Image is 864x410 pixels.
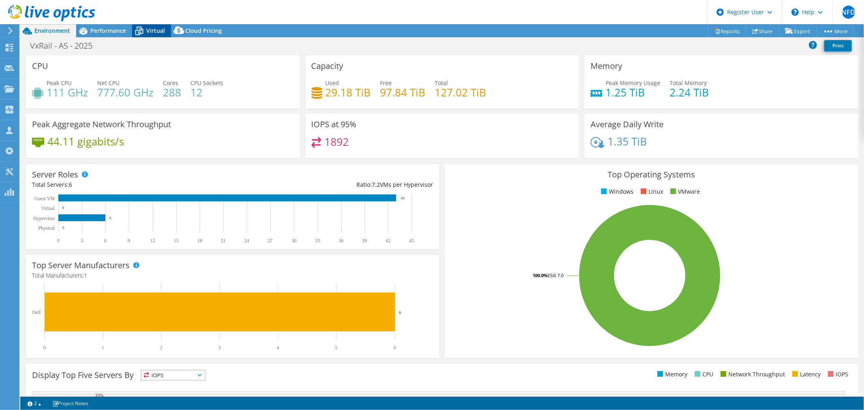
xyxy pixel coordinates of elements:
[218,345,221,350] text: 3
[185,27,222,34] span: Cloud Pricing
[693,370,713,379] li: CPU
[190,88,223,97] h4: 12
[163,88,181,97] h4: 288
[386,238,390,243] text: 42
[326,79,339,87] span: Used
[62,206,64,210] text: 0
[109,216,111,220] text: 6
[163,79,178,87] span: Cores
[606,88,660,97] h4: 1.25 TiB
[26,41,105,50] h1: VxRail - AS - 2025
[533,272,548,278] tspan: 100.0%
[104,238,107,243] text: 6
[43,345,46,350] text: 0
[47,137,124,146] h4: 44.11 gigabits/s
[380,88,426,97] h4: 97.84 TiB
[292,238,297,243] text: 30
[324,137,349,146] h4: 1892
[150,238,155,243] text: 12
[311,120,357,129] h3: IOPS at 95%
[277,345,279,350] text: 4
[22,398,47,408] a: 2
[670,79,707,87] span: Total Memory
[84,271,87,279] span: 1
[38,225,55,231] text: Physical
[197,238,202,243] text: 18
[95,393,103,397] text: 33%
[34,196,55,201] text: Guest VM
[97,79,119,87] span: Net CPU
[32,180,233,189] div: Total Servers:
[842,6,855,19] span: NFD
[69,181,72,188] span: 6
[655,370,687,379] li: Memory
[41,205,55,211] text: Virtual
[435,79,448,87] span: Total
[141,370,205,380] span: IOPS
[90,27,126,34] span: Performance
[746,25,779,37] a: Share
[380,79,392,87] span: Free
[233,180,433,189] div: Ratio: VMs per Hypervisor
[326,88,371,97] h4: 29.18 TiB
[128,238,130,243] text: 9
[435,88,486,97] h4: 127.02 TiB
[32,62,48,70] h3: CPU
[548,272,563,278] tspan: ESXi 7.0
[668,187,700,196] li: VMware
[32,170,78,179] h3: Server Roles
[32,261,130,270] h3: Top Server Manufacturers
[32,271,433,280] h4: Total Manufacturers:
[591,62,622,70] h3: Memory
[57,238,60,243] text: 0
[599,187,634,196] li: Windows
[670,88,709,97] h4: 2.24 TiB
[362,238,367,243] text: 39
[790,370,821,379] li: Latency
[34,27,70,34] span: Environment
[244,238,249,243] text: 24
[606,79,660,87] span: Peak Memory Usage
[311,62,343,70] h3: Capacity
[335,345,337,350] text: 5
[719,370,785,379] li: Network Throughput
[146,27,165,34] span: Virtual
[268,238,273,243] text: 27
[315,238,320,243] text: 33
[32,120,171,129] h3: Peak Aggregate Network Throughput
[824,40,852,51] a: Print
[591,120,663,129] h3: Average Daily Write
[62,226,64,230] text: 0
[401,196,405,200] text: 43
[97,88,154,97] h4: 777.60 GHz
[47,398,94,408] a: Project Notes
[608,137,647,146] h4: 1.35 TiB
[174,238,179,243] text: 15
[409,238,414,243] text: 45
[779,25,817,37] a: Export
[816,25,854,37] a: More
[160,345,162,350] text: 2
[399,310,401,315] text: 6
[791,9,799,16] svg: \n
[102,345,104,350] text: 1
[32,310,41,315] text: Dell
[451,170,852,179] h3: Top Operating Systems
[708,25,747,37] a: Reports
[639,187,663,196] li: Linux
[394,345,396,350] text: 6
[221,238,226,243] text: 21
[47,79,72,87] span: Peak CPU
[190,79,223,87] span: CPU Sockets
[339,238,343,243] text: 36
[47,88,88,97] h4: 111 GHz
[372,181,380,188] span: 7.2
[33,216,55,221] text: Hypervisor
[826,370,848,379] li: IOPS
[81,238,83,243] text: 3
